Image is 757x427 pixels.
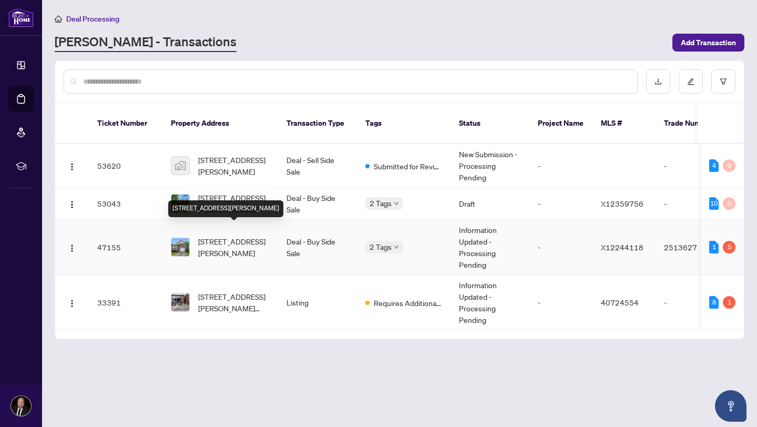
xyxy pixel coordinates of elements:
[451,103,529,144] th: Status
[68,200,76,209] img: Logo
[278,144,357,188] td: Deal - Sell Side Sale
[198,236,270,259] span: [STREET_ADDRESS][PERSON_NAME]
[592,103,656,144] th: MLS #
[198,154,270,177] span: [STREET_ADDRESS][PERSON_NAME]
[656,220,729,275] td: 2513627
[171,293,189,311] img: thumbnail-img
[278,103,357,144] th: Transaction Type
[89,144,162,188] td: 53620
[374,297,442,309] span: Requires Additional Docs
[162,103,278,144] th: Property Address
[656,275,729,330] td: -
[679,69,703,94] button: edit
[709,159,719,172] div: 4
[171,195,189,212] img: thumbnail-img
[529,220,592,275] td: -
[55,33,237,52] a: [PERSON_NAME] - Transactions
[723,296,735,309] div: 1
[89,220,162,275] td: 47155
[656,144,729,188] td: -
[89,275,162,330] td: 33391
[715,390,746,422] button: Open asap
[529,188,592,220] td: -
[687,78,694,85] span: edit
[171,238,189,256] img: thumbnail-img
[656,188,729,220] td: -
[55,15,62,23] span: home
[723,159,735,172] div: 0
[66,14,119,24] span: Deal Processing
[370,241,392,253] span: 2 Tags
[394,245,399,250] span: down
[451,188,529,220] td: Draft
[89,188,162,220] td: 53043
[68,244,76,252] img: Logo
[529,103,592,144] th: Project Name
[168,200,283,217] div: [STREET_ADDRESS][PERSON_NAME]
[711,69,735,94] button: filter
[278,220,357,275] td: Deal - Buy Side Sale
[394,201,399,206] span: down
[709,296,719,309] div: 8
[357,103,451,144] th: Tags
[451,144,529,188] td: New Submission - Processing Pending
[8,8,34,27] img: logo
[672,34,744,52] button: Add Transaction
[451,220,529,275] td: Information Updated - Processing Pending
[529,275,592,330] td: -
[278,275,357,330] td: Listing
[681,34,736,51] span: Add Transaction
[656,103,729,144] th: Trade Number
[64,294,80,311] button: Logo
[370,197,392,209] span: 2 Tags
[723,241,735,253] div: 5
[374,160,442,172] span: Submitted for Review
[68,299,76,308] img: Logo
[601,242,643,252] span: X12244118
[278,188,357,220] td: Deal - Buy Side Sale
[709,197,719,210] div: 10
[68,162,76,171] img: Logo
[64,157,80,174] button: Logo
[171,157,189,175] img: thumbnail-img
[198,192,270,215] span: [STREET_ADDRESS][PERSON_NAME]
[646,69,670,94] button: download
[654,78,662,85] span: download
[11,396,31,416] img: Profile Icon
[709,241,719,253] div: 1
[529,144,592,188] td: -
[720,78,727,85] span: filter
[198,291,270,314] span: [STREET_ADDRESS][PERSON_NAME][PERSON_NAME]
[451,275,529,330] td: Information Updated - Processing Pending
[601,298,639,307] span: 40724554
[89,103,162,144] th: Ticket Number
[601,199,643,208] span: X12359756
[64,195,80,212] button: Logo
[64,239,80,256] button: Logo
[723,197,735,210] div: 0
